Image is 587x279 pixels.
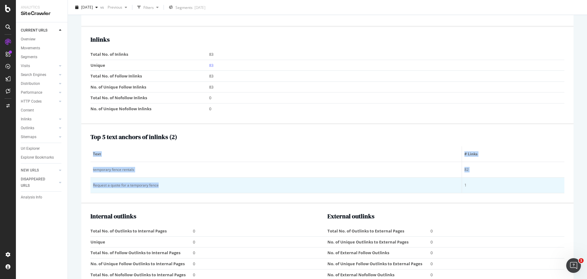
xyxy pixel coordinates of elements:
[21,36,35,43] div: Overview
[566,258,581,273] iframe: Intercom live chat
[175,5,193,10] span: Segments
[105,2,130,12] button: Previous
[21,145,63,152] a: Url Explorer
[90,236,193,247] td: Unique
[21,63,30,69] div: Visits
[143,5,154,10] div: Filters
[21,45,63,51] a: Movements
[430,236,564,247] td: 0
[209,62,213,68] a: 83
[21,5,63,10] div: Analytics
[193,247,327,258] td: 0
[327,258,430,270] td: No. of Unique Follow Outlinks to External Pages
[90,60,209,71] td: Unique
[327,247,430,258] td: No. of External Follow Outlinks
[90,226,193,236] td: Total No. of Outlinks to Internal Pages
[21,176,52,189] div: DISAPPEARED URLS
[209,103,565,114] td: 0
[21,98,42,105] div: HTTP Codes
[209,71,565,82] td: 83
[21,154,54,161] div: Explorer Bookmarks
[90,103,209,114] td: No. of Unique Nofollow Inlinks
[430,247,564,258] td: 0
[73,2,100,12] button: [DATE]
[21,98,57,105] a: HTTP Codes
[21,134,36,140] div: Sitemaps
[21,81,57,87] a: Distribution
[327,213,564,220] h2: External outlinks
[21,89,42,96] div: Performance
[21,63,57,69] a: Visits
[327,236,430,247] td: No. of Unique Outlinks to External Pages
[21,89,57,96] a: Performance
[90,81,209,92] td: No. of Unique Follow Inlinks
[90,92,209,104] td: Total No. of Nofollow Inlinks
[193,226,327,236] td: 0
[100,5,105,10] span: vs
[21,176,57,189] a: DISAPPEARED URLS
[21,194,42,201] div: Analysis Info
[327,226,430,236] td: Total No. of Outlinks to External Pages
[464,151,560,157] span: # Links
[21,125,57,131] a: Outlinks
[21,72,46,78] div: Search Engines
[21,167,39,174] div: NEW URLS
[21,10,63,17] div: SiteCrawler
[464,183,562,188] div: 1
[105,5,122,10] span: Previous
[21,167,57,174] a: NEW URLS
[21,107,34,114] div: Content
[193,258,327,270] td: 0
[21,107,63,114] a: Content
[430,226,564,236] td: 0
[93,167,459,172] div: temporary fence rentals
[21,45,40,51] div: Movements
[194,5,205,10] div: [DATE]
[21,154,63,161] a: Explorer Bookmarks
[135,2,161,12] button: Filters
[21,72,57,78] a: Search Engines
[209,81,565,92] td: 83
[21,145,40,152] div: Url Explorer
[464,167,562,172] div: 82
[81,5,93,10] span: 2025 Aug. 2nd
[90,134,564,140] h2: Top 5 text anchors of inlinks ( 2 )
[21,27,57,34] a: CURRENT URLS
[90,258,193,270] td: No. of Unique Follow Outlinks to Internal Pages
[90,247,193,258] td: Total No. of Follow Outlinks to Internal Pages
[21,194,63,201] a: Analysis Info
[579,258,584,263] span: 1
[93,183,459,188] div: Request a quote for a temporary fence
[193,236,327,247] td: 0
[209,92,565,104] td: 0
[90,213,327,220] h2: Internal outlinks
[90,49,209,60] td: Total No. of Inlinks
[21,116,57,123] a: Inlinks
[21,81,40,87] div: Distribution
[21,36,63,43] a: Overview
[90,36,564,43] h2: Inlinks
[90,71,209,82] td: Total No. of Follow Inlinks
[93,151,458,157] span: Text
[21,125,34,131] div: Outlinks
[21,116,31,123] div: Inlinks
[430,258,564,270] td: 0
[21,54,63,60] a: Segments
[21,54,37,60] div: Segments
[21,27,47,34] div: CURRENT URLS
[209,49,565,60] td: 83
[166,2,208,12] button: Segments[DATE]
[21,134,57,140] a: Sitemaps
